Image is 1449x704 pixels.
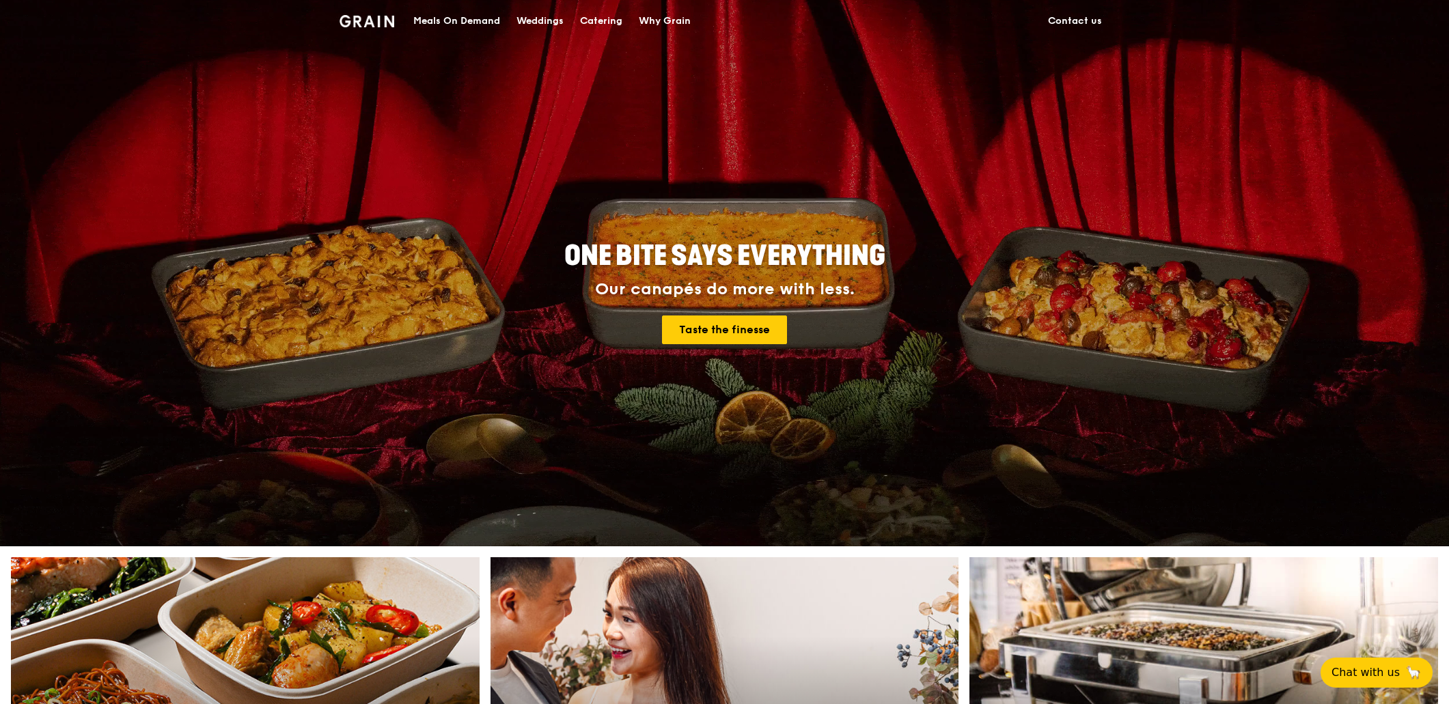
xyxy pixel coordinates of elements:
[631,1,699,42] a: Why Grain
[1321,658,1433,688] button: Chat with us🦙
[508,1,572,42] a: Weddings
[340,15,395,27] img: Grain
[572,1,631,42] a: Catering
[479,280,971,299] div: Our canapés do more with less.
[639,1,691,42] div: Why Grain
[516,1,564,42] div: Weddings
[413,1,500,42] div: Meals On Demand
[1331,664,1400,681] span: Chat with us
[662,315,787,344] a: Taste the finesse
[1405,664,1422,681] span: 🦙
[564,240,885,272] span: ONE BITE SAYS EVERYTHING
[580,1,622,42] div: Catering
[1040,1,1110,42] a: Contact us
